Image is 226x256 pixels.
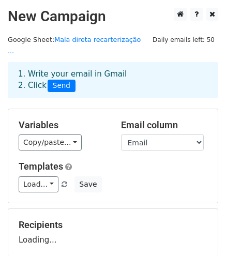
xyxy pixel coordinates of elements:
[19,119,106,131] h5: Variables
[149,36,218,43] a: Daily emails left: 50
[74,176,101,192] button: Save
[19,161,63,172] a: Templates
[48,80,76,92] span: Send
[8,8,218,25] h2: New Campaign
[19,134,82,150] a: Copy/paste...
[19,219,207,246] div: Loading...
[10,68,216,92] div: 1. Write your email in Gmail 2. Click
[8,36,141,55] a: Mala direta recarterização ...
[121,119,208,131] h5: Email column
[8,36,141,55] small: Google Sheet:
[149,34,218,46] span: Daily emails left: 50
[19,176,58,192] a: Load...
[19,219,207,231] h5: Recipients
